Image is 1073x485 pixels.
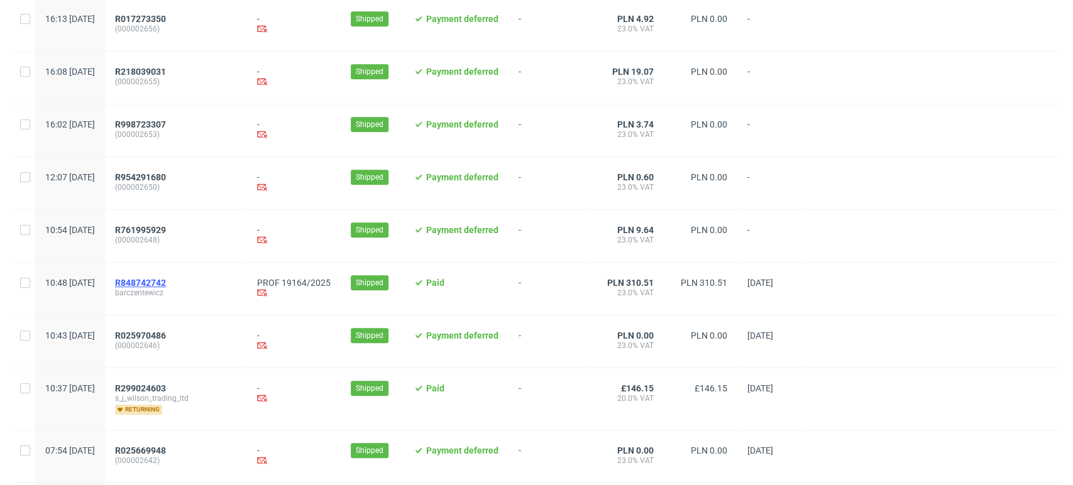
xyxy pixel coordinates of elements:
[257,119,331,141] div: -
[600,129,654,139] span: 23.0% VAT
[747,67,795,89] span: -
[519,445,580,467] span: -
[115,67,166,77] span: R218039031
[617,172,654,182] span: PLN 0.60
[115,341,237,351] span: (000002646)
[617,119,654,129] span: PLN 3.74
[747,330,773,341] span: [DATE]
[115,445,168,455] a: R025669948
[426,330,498,341] span: Payment deferred
[115,119,168,129] a: R998723307
[621,383,654,393] span: £146.15
[257,445,331,467] div: -
[115,14,168,24] a: R017273350
[426,119,498,129] span: Payment deferred
[600,393,654,403] span: 20.0% VAT
[45,67,95,77] span: 16:08 [DATE]
[115,119,166,129] span: R998723307
[257,278,331,288] a: PROF 19164/2025
[691,330,727,341] span: PLN 0.00
[115,393,237,403] span: s_j_wilson_trading_ltd
[356,13,383,25] span: Shipped
[747,172,795,194] span: -
[600,235,654,245] span: 23.0% VAT
[115,172,168,182] a: R954291680
[356,383,383,394] span: Shipped
[257,225,331,247] div: -
[115,330,166,341] span: R025970486
[426,172,498,182] span: Payment deferred
[691,14,727,24] span: PLN 0.00
[115,445,166,455] span: R025669948
[115,24,237,34] span: (000002656)
[519,383,580,415] span: -
[356,330,383,341] span: Shipped
[691,172,727,182] span: PLN 0.00
[519,172,580,194] span: -
[115,182,237,192] span: (000002650)
[600,182,654,192] span: 23.0% VAT
[257,383,331,405] div: -
[617,330,654,341] span: PLN 0.00
[115,14,166,24] span: R017273350
[115,235,237,245] span: (000002648)
[612,67,654,77] span: PLN 19.07
[691,67,727,77] span: PLN 0.00
[115,278,168,288] a: R848742742
[45,172,95,182] span: 12:07 [DATE]
[115,225,166,235] span: R761995929
[115,278,166,288] span: R848742742
[115,288,237,298] span: barczentewicz
[426,445,498,455] span: Payment deferred
[356,66,383,77] span: Shipped
[600,77,654,87] span: 23.0% VAT
[45,225,95,235] span: 10:54 [DATE]
[747,14,795,36] span: -
[681,278,727,288] span: PLN 310.51
[115,67,168,77] a: R218039031
[45,383,95,393] span: 10:37 [DATE]
[617,445,654,455] span: PLN 0.00
[600,455,654,466] span: 23.0% VAT
[519,330,580,352] span: -
[747,119,795,141] span: -
[356,445,383,456] span: Shipped
[617,225,654,235] span: PLN 9.64
[45,119,95,129] span: 16:02 [DATE]
[356,119,383,130] span: Shipped
[519,119,580,141] span: -
[115,383,168,393] a: R299024603
[356,172,383,183] span: Shipped
[600,24,654,34] span: 23.0% VAT
[45,330,95,341] span: 10:43 [DATE]
[115,330,168,341] a: R025970486
[115,383,166,393] span: R299024603
[691,119,727,129] span: PLN 0.00
[519,278,580,300] span: -
[426,67,498,77] span: Payment deferred
[45,278,95,288] span: 10:48 [DATE]
[695,383,727,393] span: £146.15
[426,383,444,393] span: Paid
[257,330,331,352] div: -
[115,225,168,235] a: R761995929
[257,14,331,36] div: -
[426,14,498,24] span: Payment deferred
[426,225,498,235] span: Payment deferred
[356,277,383,288] span: Shipped
[257,67,331,89] div: -
[600,288,654,298] span: 23.0% VAT
[607,278,654,288] span: PLN 310.51
[257,172,331,194] div: -
[747,278,773,288] span: [DATE]
[115,455,237,466] span: (000002642)
[519,14,580,36] span: -
[115,77,237,87] span: (000002655)
[747,225,795,247] span: -
[519,67,580,89] span: -
[426,278,444,288] span: Paid
[691,445,727,455] span: PLN 0.00
[115,129,237,139] span: (000002653)
[600,341,654,351] span: 23.0% VAT
[45,14,95,24] span: 16:13 [DATE]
